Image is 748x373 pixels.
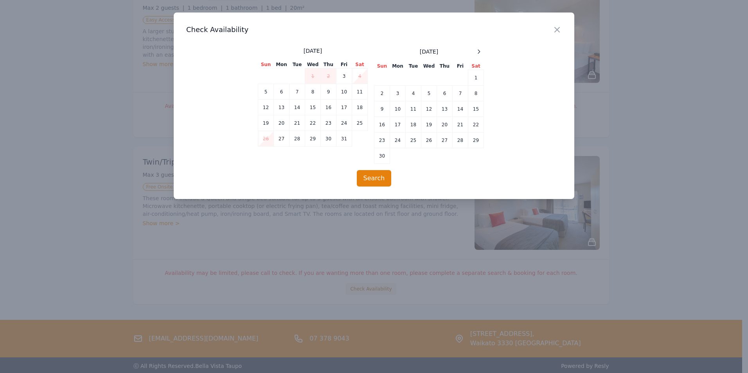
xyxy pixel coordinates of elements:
[274,115,289,131] td: 20
[357,170,392,186] button: Search
[336,84,352,100] td: 10
[468,70,484,86] td: 1
[258,115,274,131] td: 19
[336,100,352,115] td: 17
[421,133,437,148] td: 26
[321,68,336,84] td: 2
[321,84,336,100] td: 9
[468,117,484,133] td: 22
[420,48,438,56] span: [DATE]
[321,115,336,131] td: 23
[374,101,390,117] td: 9
[390,101,406,117] td: 10
[374,86,390,101] td: 2
[374,63,390,70] th: Sun
[468,86,484,101] td: 8
[453,101,468,117] td: 14
[437,101,453,117] td: 13
[305,100,321,115] td: 15
[352,84,368,100] td: 11
[289,131,305,147] td: 28
[274,100,289,115] td: 13
[437,117,453,133] td: 20
[468,101,484,117] td: 15
[336,115,352,131] td: 24
[304,47,322,55] span: [DATE]
[321,100,336,115] td: 16
[336,61,352,68] th: Fri
[468,63,484,70] th: Sat
[437,86,453,101] td: 6
[321,61,336,68] th: Thu
[305,115,321,131] td: 22
[321,131,336,147] td: 30
[406,133,421,148] td: 25
[289,115,305,131] td: 21
[421,86,437,101] td: 5
[336,68,352,84] td: 3
[468,133,484,148] td: 29
[186,25,562,34] h3: Check Availability
[421,117,437,133] td: 19
[406,63,421,70] th: Tue
[453,86,468,101] td: 7
[390,117,406,133] td: 17
[390,86,406,101] td: 3
[437,133,453,148] td: 27
[305,68,321,84] td: 1
[453,133,468,148] td: 28
[305,61,321,68] th: Wed
[374,133,390,148] td: 23
[390,63,406,70] th: Mon
[258,100,274,115] td: 12
[305,84,321,100] td: 8
[289,100,305,115] td: 14
[437,63,453,70] th: Thu
[374,148,390,164] td: 30
[352,115,368,131] td: 25
[274,61,289,68] th: Mon
[305,131,321,147] td: 29
[374,117,390,133] td: 16
[289,61,305,68] th: Tue
[274,84,289,100] td: 6
[336,131,352,147] td: 31
[453,117,468,133] td: 21
[421,63,437,70] th: Wed
[274,131,289,147] td: 27
[406,101,421,117] td: 11
[258,61,274,68] th: Sun
[258,131,274,147] td: 26
[352,68,368,84] td: 4
[352,100,368,115] td: 18
[406,117,421,133] td: 18
[453,63,468,70] th: Fri
[421,101,437,117] td: 12
[406,86,421,101] td: 4
[390,133,406,148] td: 24
[258,84,274,100] td: 5
[289,84,305,100] td: 7
[352,61,368,68] th: Sat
